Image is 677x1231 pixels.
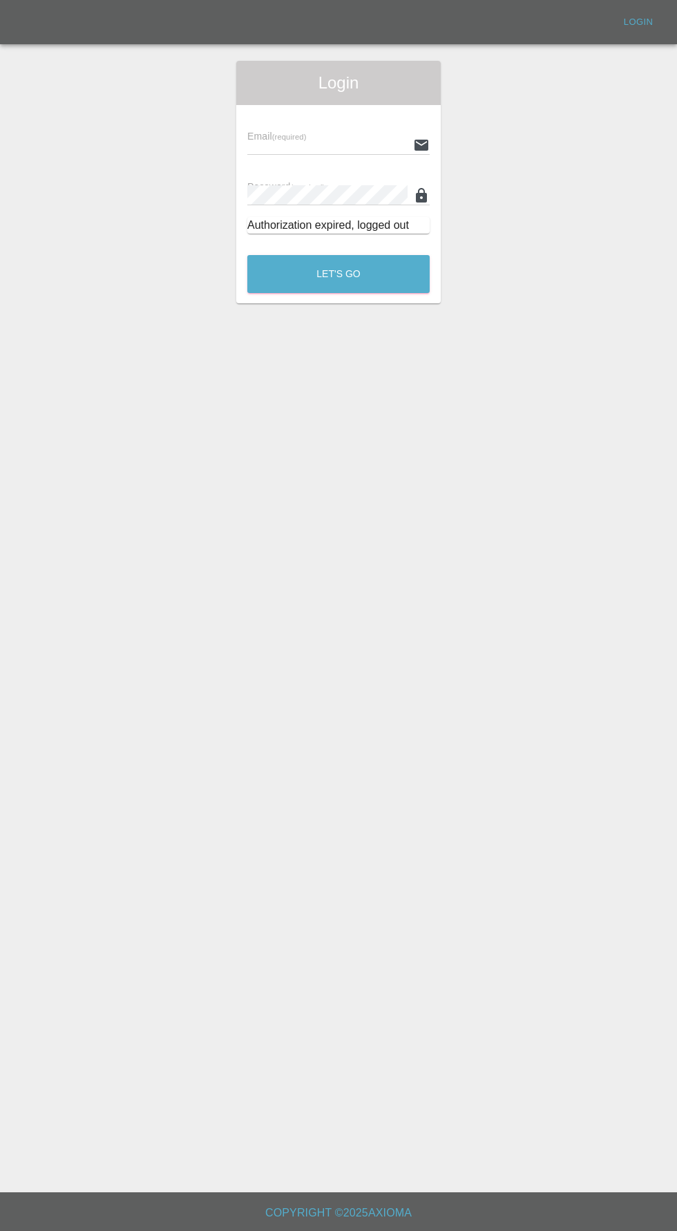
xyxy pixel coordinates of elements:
span: Password [247,181,325,192]
h6: Copyright © 2025 Axioma [11,1203,666,1223]
small: (required) [272,133,307,141]
div: Authorization expired, logged out [247,217,430,234]
span: Login [247,72,430,94]
span: Email [247,131,306,142]
button: Let's Go [247,255,430,293]
small: (required) [291,183,325,191]
a: Login [616,12,660,33]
